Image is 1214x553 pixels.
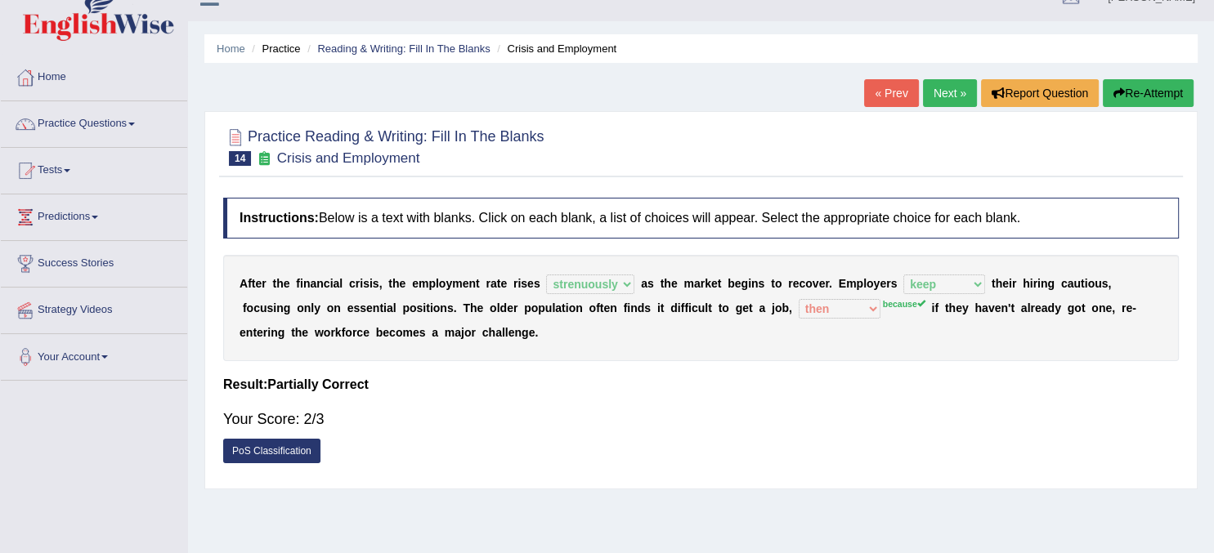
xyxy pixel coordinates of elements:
[508,326,515,339] b: e
[356,277,360,290] b: r
[688,301,692,314] b: i
[271,326,278,339] b: n
[742,301,749,314] b: e
[402,301,410,314] b: p
[273,277,277,290] b: t
[1035,301,1042,314] b: e
[694,277,701,290] b: a
[891,277,898,290] b: s
[376,326,383,339] b: b
[1009,277,1012,290] b: i
[992,277,996,290] b: t
[363,277,370,290] b: s
[267,326,271,339] b: i
[627,301,630,314] b: i
[670,301,678,314] b: d
[349,277,356,290] b: c
[383,326,389,339] b: e
[379,277,383,290] b: ,
[248,277,252,290] b: f
[657,301,661,314] b: i
[569,301,576,314] b: o
[873,277,880,290] b: y
[748,277,751,290] b: i
[749,301,753,314] b: t
[1,148,187,189] a: Tests
[589,301,596,314] b: o
[1047,301,1055,314] b: d
[728,277,735,290] b: b
[522,326,529,339] b: g
[596,301,600,314] b: f
[507,301,513,314] b: e
[1074,301,1082,314] b: o
[1008,301,1010,314] b: '
[253,326,257,339] b: t
[1033,277,1037,290] b: r
[1085,277,1088,290] b: i
[345,326,352,339] b: o
[452,277,462,290] b: m
[538,301,545,314] b: p
[962,301,969,314] b: y
[698,301,706,314] b: u
[805,277,813,290] b: o
[722,301,729,314] b: o
[342,326,346,339] b: f
[678,301,681,314] b: i
[284,301,291,314] b: g
[1,288,187,328] a: Strategy Videos
[276,301,284,314] b: n
[248,41,300,56] li: Practice
[455,326,461,339] b: a
[353,301,360,314] b: s
[471,326,475,339] b: r
[373,301,380,314] b: n
[468,277,476,290] b: n
[529,326,535,339] b: e
[436,277,439,290] b: l
[493,41,616,56] li: Crisis and Employment
[255,277,262,290] b: e
[502,326,505,339] b: l
[1132,301,1136,314] b: -
[360,301,366,314] b: s
[246,326,253,339] b: n
[545,301,553,314] b: u
[260,301,267,314] b: u
[334,301,341,314] b: n
[988,301,995,314] b: v
[402,326,412,339] b: m
[490,301,497,314] b: o
[314,301,320,314] b: y
[247,301,254,314] b: o
[684,301,688,314] b: f
[641,277,647,290] b: a
[880,277,886,290] b: e
[1055,301,1061,314] b: y
[426,301,430,314] b: t
[705,277,711,290] b: k
[751,277,759,290] b: n
[324,326,331,339] b: o
[1081,277,1085,290] b: t
[240,326,246,339] b: e
[535,326,538,339] b: .
[664,277,671,290] b: h
[304,301,311,314] b: n
[335,326,342,339] b: k
[825,277,829,290] b: r
[1087,277,1095,290] b: o
[531,301,539,314] b: o
[413,326,419,339] b: e
[562,301,566,314] b: t
[454,301,457,314] b: .
[410,301,417,314] b: o
[1068,301,1075,314] b: g
[1103,79,1194,107] button: Re-Attempt
[1001,301,1008,314] b: n
[624,301,628,314] b: f
[788,277,792,290] b: r
[263,326,267,339] b: r
[379,301,383,314] b: t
